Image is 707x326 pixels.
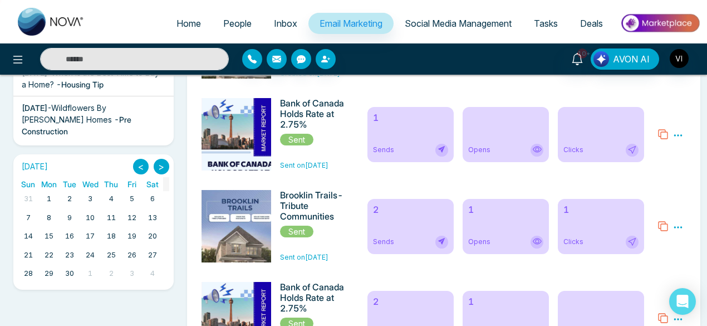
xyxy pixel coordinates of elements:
a: September 11, 2025 [105,210,118,226]
a: September 22, 2025 [42,247,56,263]
td: September 27, 2025 [143,247,163,266]
a: October 9, 2025 [107,285,116,300]
span: Sent [280,226,313,237]
a: September 16, 2025 [63,228,76,244]
td: September 8, 2025 [38,210,59,229]
a: September 12, 2025 [125,210,139,226]
a: September 21, 2025 [22,247,35,263]
span: Sent [280,134,313,145]
a: September 26, 2025 [125,247,139,263]
td: September 18, 2025 [101,228,121,247]
span: - Housing Tip [56,80,104,89]
td: September 15, 2025 [38,228,59,247]
td: October 5, 2025 [18,285,38,304]
td: October 1, 2025 [80,266,101,285]
td: September 3, 2025 [80,191,101,210]
a: September 2, 2025 [65,191,74,207]
td: October 2, 2025 [101,266,121,285]
td: September 16, 2025 [60,228,80,247]
td: September 21, 2025 [18,247,38,266]
td: September 11, 2025 [101,210,121,229]
img: Lead Flow [593,51,609,67]
a: September 13, 2025 [146,210,159,226]
a: Inbox [263,13,308,34]
span: Deals [580,18,603,29]
a: October 4, 2025 [148,266,157,281]
a: 10+ [564,48,591,68]
a: September 23, 2025 [63,247,76,263]
h6: 1 [563,205,639,215]
a: Home [165,13,212,34]
td: September 13, 2025 [143,210,163,229]
td: October 8, 2025 [80,285,101,304]
a: September 3, 2025 [86,191,95,207]
td: September 28, 2025 [18,266,38,285]
a: September 14, 2025 [22,228,35,244]
span: Sent on [DATE] [280,161,328,169]
img: Nova CRM Logo [18,8,85,36]
td: September 7, 2025 [18,210,38,229]
td: September 10, 2025 [80,210,101,229]
a: September 17, 2025 [84,228,97,244]
span: AVON AI [613,52,650,66]
a: September 29, 2025 [42,266,56,281]
td: October 10, 2025 [121,285,142,304]
div: - [22,102,165,137]
td: September 4, 2025 [101,191,121,210]
img: Market-place.gif [620,11,700,36]
a: Tasks [523,13,569,34]
td: September 1, 2025 [38,191,59,210]
a: Monday [39,177,59,191]
a: September 24, 2025 [84,247,97,263]
span: Opens [468,237,490,247]
a: September 8, 2025 [45,210,53,226]
button: < [133,159,149,174]
span: Clicks [563,237,583,247]
a: September 6, 2025 [148,191,157,207]
span: Home [176,18,201,29]
span: Tasks [534,18,558,29]
h2: [DATE] [18,162,48,172]
td: September 24, 2025 [80,247,101,266]
a: September 19, 2025 [125,228,139,244]
a: Deals [569,13,614,34]
span: Email Marketing [320,18,382,29]
span: Sent on [DATE] [280,253,328,261]
td: September 26, 2025 [121,247,142,266]
span: Clicks [563,145,583,155]
a: September 18, 2025 [105,228,118,244]
h6: 1 [468,205,543,215]
a: September 7, 2025 [24,210,33,226]
span: Opens [468,145,490,155]
h6: Brooklin Trails- Tribute Communities [280,190,354,222]
td: October 9, 2025 [101,285,121,304]
td: October 4, 2025 [143,266,163,285]
h6: Bank of Canada Holds Rate at 2.75% [280,282,354,314]
a: September 4, 2025 [107,191,116,207]
a: September 20, 2025 [146,228,159,244]
a: October 3, 2025 [127,266,136,281]
a: October 11, 2025 [146,285,159,300]
a: Sunday [19,177,37,191]
td: September 5, 2025 [121,191,142,210]
td: October 7, 2025 [60,285,80,304]
a: October 6, 2025 [45,285,53,300]
button: AVON AI [591,48,659,70]
a: September 25, 2025 [105,247,118,263]
td: September 22, 2025 [38,247,59,266]
a: People [212,13,263,34]
a: Tuesday [61,177,78,191]
a: September 28, 2025 [22,266,35,281]
td: September 17, 2025 [80,228,101,247]
td: September 2, 2025 [60,191,80,210]
span: Social Media Management [405,18,512,29]
h6: Bank of Canada Holds Rate at 2.75% [280,98,354,130]
a: Wednesday [80,177,101,191]
a: Email Marketing [308,13,394,34]
h6: 1 [468,296,543,307]
span: Wildflowers By [PERSON_NAME] Homes [22,103,112,124]
span: 10+ [577,48,587,59]
td: September 23, 2025 [60,247,80,266]
button: > [154,159,169,174]
td: September 14, 2025 [18,228,38,247]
